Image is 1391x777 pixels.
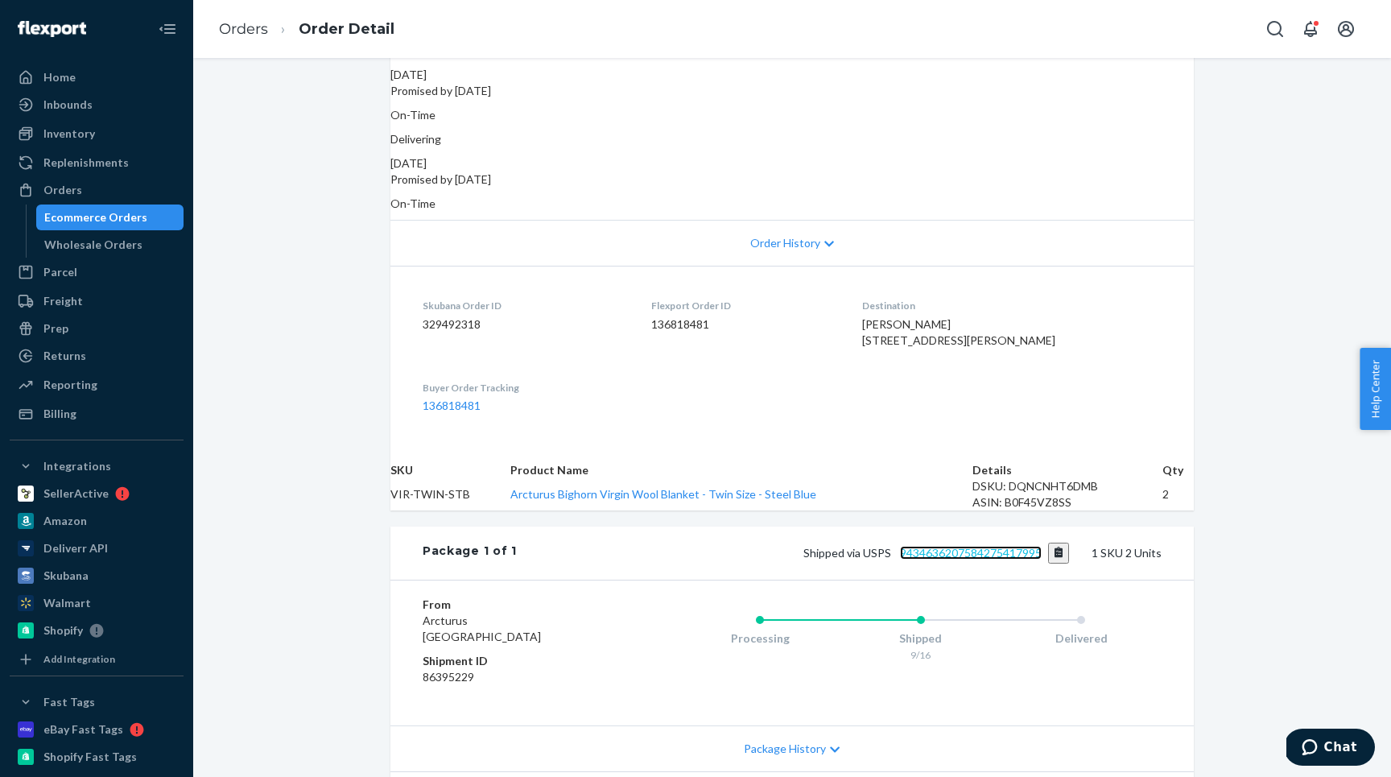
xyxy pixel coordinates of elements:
div: Home [43,69,76,85]
div: Add Integration [43,652,115,666]
div: Processing [679,630,840,647]
button: Fast Tags [10,689,184,715]
span: [PERSON_NAME] [STREET_ADDRESS][PERSON_NAME] [862,317,1055,347]
span: Shipped via USPS [803,546,1070,560]
a: eBay Fast Tags [10,717,184,742]
a: Shopify Fast Tags [10,744,184,770]
p: Delivering [390,131,1194,147]
a: Replenishments [10,150,184,176]
dd: 86395229 [423,669,615,685]
div: Inbounds [43,97,93,113]
a: Parcel [10,259,184,285]
a: Orders [10,177,184,203]
a: Shopify [10,618,184,643]
a: Skubana [10,563,184,589]
a: Add Integration [10,650,184,669]
div: Orders [43,182,82,198]
div: Reporting [43,377,97,393]
td: VIR-TWIN-STB [390,478,510,510]
a: Inbounds [10,92,184,118]
div: Amazon [43,513,87,529]
dt: Destination [862,299,1162,312]
div: 9/16 [840,648,1001,662]
a: 136818481 [423,399,481,412]
a: Returns [10,343,184,369]
button: Integrations [10,453,184,479]
th: Qty [1162,462,1194,478]
div: eBay Fast Tags [43,721,123,738]
a: Prep [10,316,184,341]
div: Deliverr API [43,540,108,556]
a: Arcturus Bighorn Virgin Wool Blanket - Twin Size - Steel Blue [510,487,816,501]
button: Open account menu [1330,13,1362,45]
a: Orders [219,20,268,38]
div: Prep [43,320,68,337]
div: Returns [43,348,86,364]
div: Parcel [43,264,77,280]
div: 1 SKU 2 Units [517,543,1162,564]
button: Close Navigation [151,13,184,45]
div: Integrations [43,458,111,474]
a: Home [10,64,184,90]
th: SKU [390,462,510,478]
div: DSKU: DQNCNHT6DMB [972,478,1162,494]
div: Fast Tags [43,694,95,710]
div: Skubana [43,568,89,584]
button: Open notifications [1294,13,1327,45]
dd: 329492318 [423,316,625,333]
ol: breadcrumbs [206,6,407,53]
p: Promised by [DATE] [390,172,1194,188]
a: Deliverr API [10,535,184,561]
a: Reporting [10,372,184,398]
div: Freight [43,293,83,309]
dt: Buyer Order Tracking [423,381,625,395]
div: Ecommerce Orders [44,209,147,225]
div: Package 1 of 1 [423,543,517,564]
p: On-Time [390,107,1194,123]
a: SellerActive [10,481,184,506]
td: 2 [1162,478,1194,510]
div: Walmart [43,595,91,611]
button: Copy tracking number [1048,543,1070,564]
button: Open Search Box [1259,13,1291,45]
div: Shipped [840,630,1001,647]
iframe: Opens a widget where you can chat to one of our agents [1286,729,1375,769]
a: Freight [10,288,184,314]
th: Product Name [510,462,972,478]
span: Package History [744,741,826,757]
dt: Shipment ID [423,653,615,669]
dt: Skubana Order ID [423,299,625,312]
a: Amazon [10,508,184,534]
th: Details [972,462,1162,478]
a: Walmart [10,590,184,616]
div: [DATE] [390,67,1194,83]
div: Shopify Fast Tags [43,749,137,765]
p: On-Time [390,196,1194,212]
dd: 136818481 [651,316,837,333]
div: [DATE] [390,155,1194,172]
button: Help Center [1360,348,1391,430]
div: Shopify [43,622,83,639]
a: 9434636207584275417995 [900,546,1042,560]
span: Order History [750,235,820,251]
div: Replenishments [43,155,129,171]
p: Promised by [DATE] [390,83,1194,99]
a: Ecommerce Orders [36,205,184,230]
div: Delivered [1001,630,1162,647]
a: Billing [10,401,184,427]
div: SellerActive [43,486,109,502]
a: Inventory [10,121,184,147]
a: Order Detail [299,20,394,38]
div: Wholesale Orders [44,237,142,253]
dt: Flexport Order ID [651,299,837,312]
div: ASIN: B0F45VZ8SS [972,494,1162,510]
img: Flexport logo [18,21,86,37]
div: Inventory [43,126,95,142]
a: Wholesale Orders [36,232,184,258]
dt: From [423,597,615,613]
div: Billing [43,406,76,422]
span: Arcturus [GEOGRAPHIC_DATA] [423,614,541,643]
